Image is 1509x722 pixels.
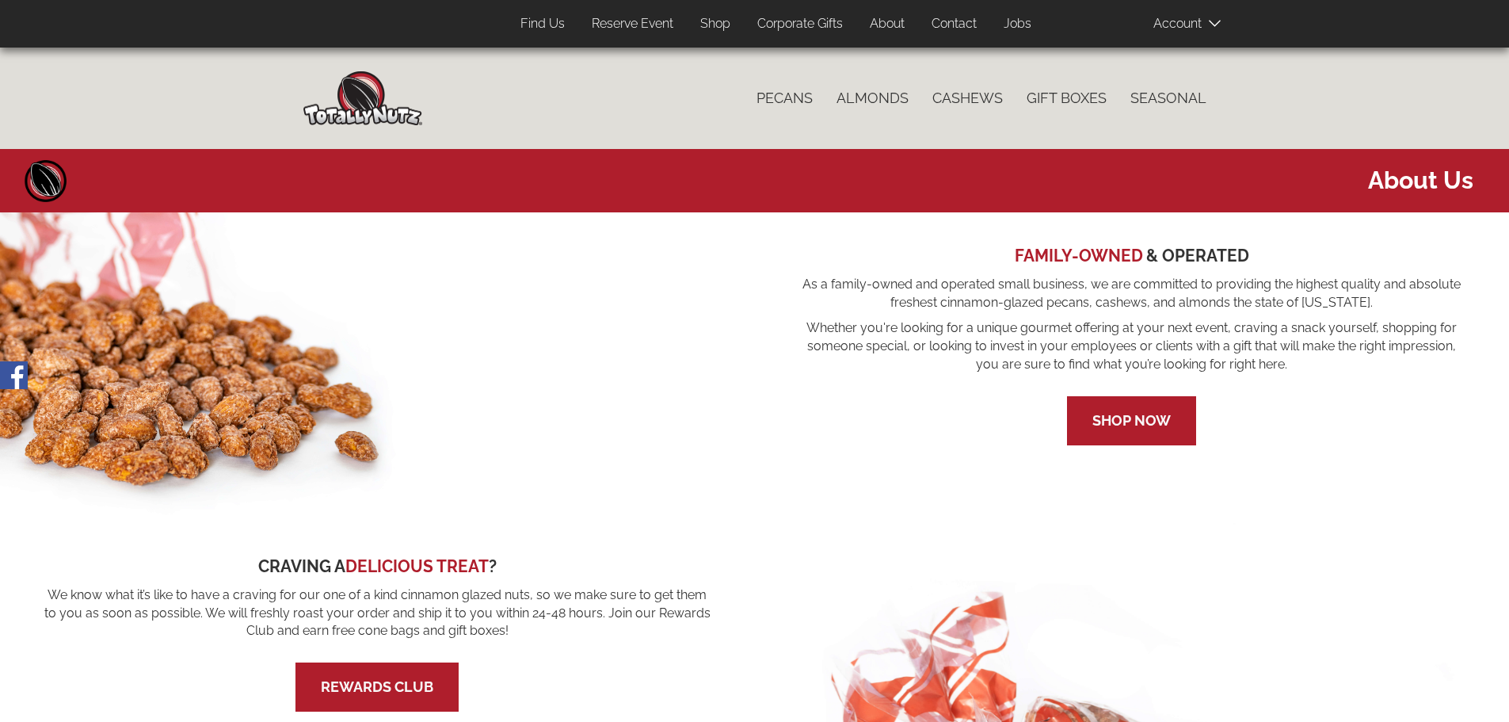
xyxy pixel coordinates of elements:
span: & OPERATED [1146,246,1249,265]
a: Corporate Gifts [745,9,855,40]
a: Shop [688,9,742,40]
a: Find Us [509,9,577,40]
span: About us [12,163,1473,197]
span: Whether you're looking for a unique gourmet offering at your next event, craving a snack yourself... [798,319,1466,374]
a: Rewards Club [321,678,433,695]
a: About [858,9,916,40]
a: Cashews [920,82,1015,115]
a: Pecans [745,82,825,115]
a: Gift Boxes [1015,82,1118,115]
a: Shop Now [1092,412,1171,429]
a: Jobs [992,9,1043,40]
a: Seasonal [1118,82,1218,115]
a: Almonds [825,82,920,115]
span: We know what it’s like to have a craving for our one of a kind cinnamon glazed nuts, so we make s... [44,586,711,641]
span: CRAVING A ? [258,556,497,576]
span: As a family-owned and operated small business, we are committed to providing the highest quality ... [798,276,1466,312]
span: FAMILY-OWNED [1015,246,1143,265]
a: Reserve Event [580,9,685,40]
a: Contact [920,9,989,40]
img: Home [303,71,422,125]
span: DELICIOUS TREAT [345,556,489,576]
